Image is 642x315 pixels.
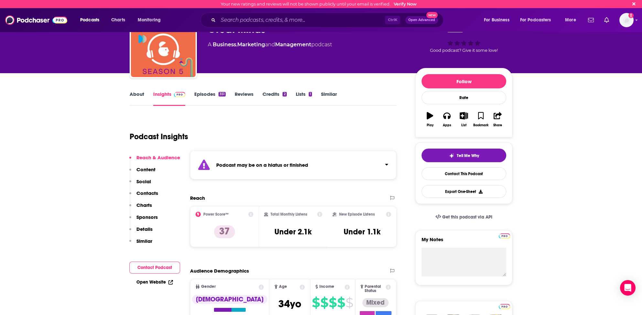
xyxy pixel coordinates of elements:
span: Get this podcast via API [442,214,492,220]
label: My Notes [422,236,506,248]
span: , [236,41,237,48]
span: Charts [111,16,125,25]
button: open menu [561,15,584,25]
a: Similar [321,91,337,106]
button: Charts [129,202,152,214]
img: Podchaser Pro [499,233,510,239]
a: Show notifications dropdown [585,15,596,26]
div: List [461,123,466,127]
div: A podcast [208,41,332,49]
a: Business [213,41,236,48]
h3: Under 2.1k [274,227,312,237]
p: Content [136,166,155,173]
span: $ [312,298,320,308]
input: Search podcasts, credits, & more... [218,15,385,25]
a: Show notifications dropdown [602,15,612,26]
h2: Reach [190,195,205,201]
button: Apps [438,108,455,131]
button: open menu [516,15,561,25]
img: Podchaser - Follow, Share and Rate Podcasts [5,14,67,26]
img: Podchaser Pro [174,92,185,97]
p: Sponsors [136,214,158,220]
a: Reviews [235,91,253,106]
a: Contact This Podcast [422,167,506,180]
p: Contacts [136,190,158,196]
img: Great Minds [131,12,196,77]
p: Reach & Audience [136,154,180,161]
span: 34 yo [278,298,301,310]
div: Share [493,123,502,127]
p: Social [136,178,151,185]
div: Search podcasts, credits, & more... [207,13,450,28]
section: Click to expand status details [190,151,396,179]
div: 351 [219,92,226,96]
span: Gender [201,285,216,289]
button: Show profile menu [619,13,634,27]
h3: Under 1.1k [344,227,380,237]
h2: New Episode Listens [339,212,375,217]
div: 1 [309,92,312,96]
img: User Profile [619,13,634,27]
div: Apps [443,123,451,127]
span: For Business [484,16,509,25]
button: Open AdvancedNew [405,16,438,24]
span: More [565,16,576,25]
span: $ [337,298,345,308]
a: Pro website [499,303,510,309]
img: Podchaser Pro [499,304,510,309]
span: Ctrl K [385,16,400,24]
div: [DEMOGRAPHIC_DATA] [192,295,267,304]
span: New [426,12,438,18]
button: Reach & Audience [129,154,180,166]
h2: Power Score™ [203,212,229,217]
button: Similar [129,238,152,250]
p: Details [136,226,153,232]
span: Tell Me Why [457,153,479,158]
p: Charts [136,202,152,208]
p: Similar [136,238,152,244]
h2: Audience Demographics [190,268,249,274]
span: $ [346,298,353,308]
span: Income [319,285,334,289]
svg: Email not verified [628,13,634,18]
button: Share [489,108,506,131]
button: Export One-Sheet [422,185,506,198]
a: Management [275,41,311,48]
a: InsightsPodchaser Pro [153,91,185,106]
a: Verify Now [394,2,417,6]
strong: Podcast may be on a hiatus or finished [216,162,308,168]
div: Rate [422,91,506,104]
span: For Podcasters [520,16,551,25]
div: Bookmark [473,123,488,127]
span: $ [320,298,328,308]
a: Lists1 [296,91,312,106]
span: Logged in as BretAita [619,13,634,27]
a: Pro website [499,232,510,239]
div: Open Intercom Messenger [620,280,636,296]
span: and [265,41,275,48]
button: List [455,108,472,131]
button: Contacts [129,190,158,202]
a: Charts [107,15,129,25]
div: 2 [283,92,286,96]
span: Monitoring [138,16,161,25]
p: 37 [214,225,235,238]
button: Contact Podcast [129,262,180,274]
button: Social [129,178,151,190]
div: 37Good podcast? Give it some love! [415,17,512,57]
span: Good podcast? Give it some love! [430,48,498,53]
span: Open Advanced [408,18,435,22]
a: Get this podcast via API [430,209,498,225]
div: Play [427,123,433,127]
button: open menu [479,15,518,25]
img: tell me why sparkle [449,153,454,158]
button: Follow [422,74,506,88]
a: About [130,91,144,106]
h2: Total Monthly Listens [271,212,307,217]
a: Credits2 [262,91,286,106]
span: $ [329,298,337,308]
span: Podcasts [80,16,99,25]
button: Sponsors [129,214,158,226]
